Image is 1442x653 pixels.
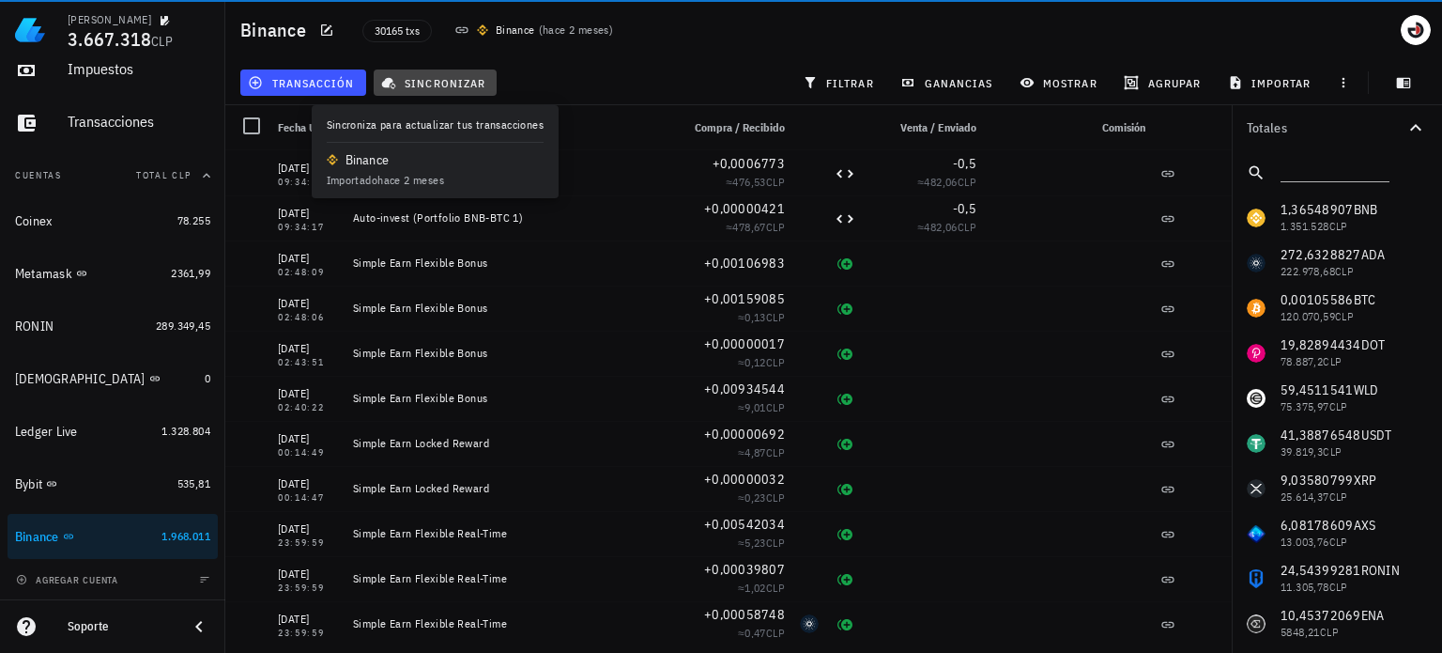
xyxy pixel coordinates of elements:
[543,23,609,37] span: hace 2 meses
[1247,121,1404,134] div: Totales
[991,209,1010,227] div: USDT-icon
[704,290,785,307] span: +0,00159085
[744,400,766,414] span: 9,01
[704,516,785,533] span: +0,00542034
[278,538,338,548] div: 23:59:59
[15,15,45,45] img: LedgiFi
[744,536,766,550] span: 5,23
[806,75,874,90] span: filtrar
[800,163,819,182] div: BNB-icon
[278,629,338,638] div: 23:59:59
[353,571,665,586] div: Simple Earn Flexible Real-Time
[278,339,338,358] div: [DATE]
[800,389,819,408] div: USDT-icon
[8,461,218,506] a: Bybit 535,81
[240,15,314,45] h1: Binance
[353,481,665,496] div: Simple Earn Locked Reward
[68,113,210,131] div: Transacciones
[345,105,672,150] div: Nota
[732,220,765,234] span: 478,67
[800,479,819,498] div: BNB-icon
[695,120,785,134] span: Compra / Recibido
[738,490,785,505] span: ≈
[278,249,338,268] div: [DATE]
[15,424,78,440] div: Ledger Live
[240,70,366,96] button: transacción
[68,12,151,27] div: [PERSON_NAME]
[278,204,338,223] div: [DATE]
[744,355,766,369] span: 0,12
[278,520,338,538] div: [DATE]
[8,303,218,349] a: RONIN 289.349,45
[953,155,976,172] span: -0,5
[15,319,54,334] div: RONIN
[900,120,976,134] span: Venta / Enviado
[278,294,338,313] div: [DATE]
[1012,70,1109,96] button: mostrar
[15,476,42,492] div: Bybit
[8,48,218,93] a: Impuestos
[991,163,1010,182] div: USDT-icon
[8,153,218,198] button: CuentasTotal CLP
[924,175,957,189] span: 482,06
[375,21,420,41] span: 30165 txs
[958,175,976,189] span: CLP
[353,391,665,406] div: Simple Earn Flexible Bonus
[278,178,338,187] div: 09:34:17
[704,381,785,397] span: +0,00934544
[8,514,218,559] a: Binance 1.968.011
[704,471,785,488] span: +0,00000032
[278,159,338,178] div: [DATE]
[744,581,766,595] span: 1,02
[252,75,354,90] span: transacción
[8,356,218,401] a: [DEMOGRAPHIC_DATA] 0
[8,101,218,146] a: Transacciones
[704,561,785,578] span: +0,00039807
[278,403,338,412] div: 02:40:22
[205,371,210,385] span: 0
[270,105,345,150] div: Fecha UTC
[353,301,665,316] div: Simple Earn Flexible Bonus
[1018,105,1153,150] div: Comisión
[726,220,785,234] span: ≈
[864,105,984,150] div: Venta / Enviado
[156,319,210,333] span: 289.349,45
[8,251,218,296] a: Metamask 2361,99
[704,606,785,623] span: +0,00058748
[8,198,218,243] a: Coinex 78.255
[15,213,53,229] div: Coinex
[766,445,785,459] span: CLP
[953,200,976,217] span: -0,5
[68,26,151,52] span: 3.667.318
[278,583,338,593] div: 23:59:59
[704,255,785,272] span: +0,00106983
[20,574,118,586] span: agregar cuenta
[738,626,785,640] span: ≈
[800,299,819,318] div: BMT-icon
[151,33,173,50] span: CLP
[15,529,59,545] div: Binance
[161,424,210,438] span: 1.328.804
[353,165,665,180] div: Auto-invest (Portfolio BNB-BTC 1)
[1102,120,1145,134] span: Comisión
[539,21,614,39] span: ( )
[353,346,665,361] div: Simple Earn Flexible Bonus
[1116,70,1212,96] button: agrupar
[353,616,665,631] div: Simple Earn Flexible Real-Time
[744,490,766,505] span: 0,23
[177,476,210,490] span: 535,81
[11,570,127,589] button: agregar cuenta
[738,536,785,550] span: ≈
[136,169,192,181] span: Total CLP
[1220,70,1323,96] button: importar
[800,614,819,633] div: ADA-icon
[726,175,785,189] span: ≈
[704,426,785,443] span: +0,00000692
[161,529,210,543] span: 1.968.011
[353,436,665,451] div: Simple Earn Locked Reward
[917,220,976,234] span: ≈
[278,313,338,322] div: 02:48:06
[353,526,665,541] div: Simple Earn Flexible Real-Time
[893,70,1005,96] button: ganancias
[68,60,210,78] div: Impuestos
